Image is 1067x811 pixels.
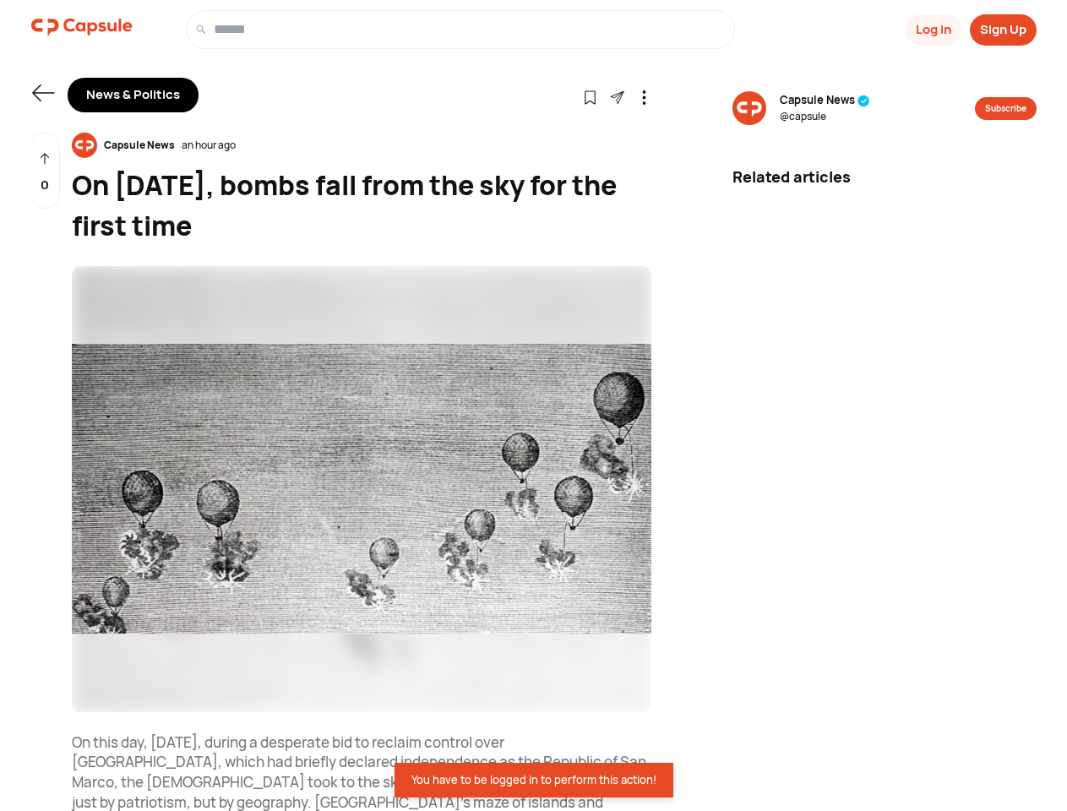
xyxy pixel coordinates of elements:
a: logo [31,10,133,49]
span: @ capsule [780,109,870,124]
div: Capsule News [97,138,182,153]
div: an hour ago [182,138,236,153]
button: Subscribe [975,97,1037,120]
p: 0 [41,176,49,195]
img: logo [31,10,133,44]
img: resizeImage [72,133,97,158]
div: You have to be logged in to perform this action! [411,773,656,787]
div: News & Politics [68,78,199,112]
img: resizeImage [732,91,766,125]
img: tick [857,95,870,107]
div: On [DATE], bombs fall from the sky for the first time [72,165,651,246]
button: Sign Up [970,14,1037,46]
span: Capsule News [780,92,870,109]
button: Log In [906,14,961,46]
div: Related articles [732,166,1037,188]
img: resizeImage [72,266,651,712]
